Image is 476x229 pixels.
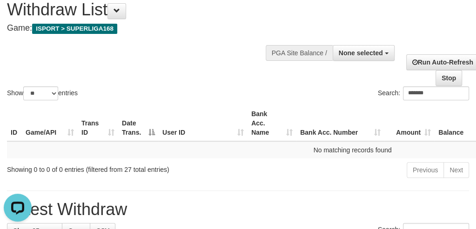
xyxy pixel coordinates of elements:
[378,86,469,100] label: Search:
[7,24,308,33] h4: Game:
[7,86,78,100] label: Show entries
[339,49,383,57] span: None selected
[384,105,435,141] th: Amount: activate to sort column ascending
[159,105,248,141] th: User ID: activate to sort column ascending
[407,162,444,178] a: Previous
[23,86,58,100] select: Showentries
[7,105,22,141] th: ID
[22,105,78,141] th: Game/API: activate to sort column ascending
[7,161,191,174] div: Showing 0 to 0 of 0 entries (filtered from 27 total entries)
[4,4,32,32] button: Open LiveChat chat widget
[7,200,469,219] h1: Latest Withdraw
[32,24,117,34] span: ISPORT > SUPERLIGA168
[118,105,159,141] th: Date Trans.: activate to sort column descending
[7,0,308,19] h1: Withdraw List
[296,105,384,141] th: Bank Acc. Number: activate to sort column ascending
[333,45,395,61] button: None selected
[78,105,118,141] th: Trans ID: activate to sort column ascending
[443,162,469,178] a: Next
[248,105,296,141] th: Bank Acc. Name: activate to sort column ascending
[403,86,469,100] input: Search:
[436,70,462,86] a: Stop
[266,45,333,61] div: PGA Site Balance /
